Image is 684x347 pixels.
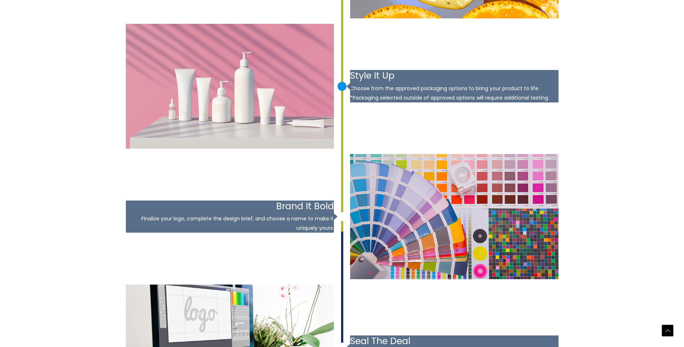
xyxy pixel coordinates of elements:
[126,201,334,212] h3: Brand It Bold
[350,154,559,279] img: private-label-step-3.png
[126,214,334,233] p: Finalize your logo, complete the design brief, and choose a name to make it uniquely yours.
[126,24,334,149] img: private-label-step-2.png
[350,84,559,102] p: Choose from the approved packaging options to bring your product to life. *Packaging selected out...
[350,70,559,82] h3: Style It Up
